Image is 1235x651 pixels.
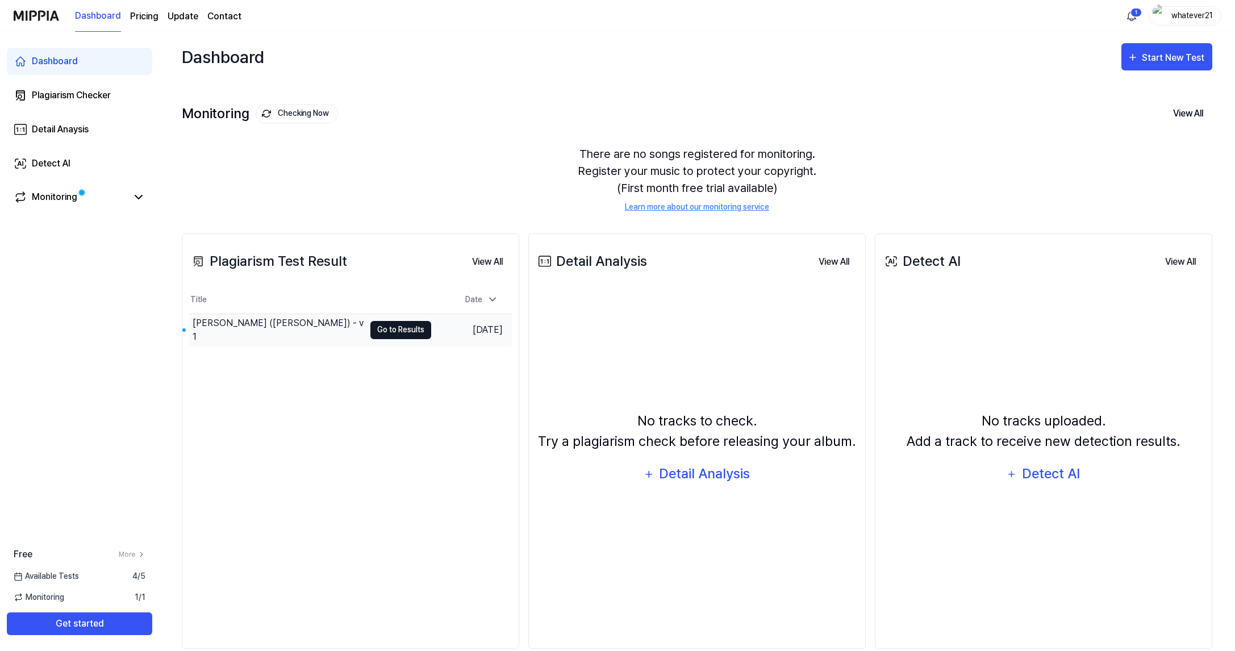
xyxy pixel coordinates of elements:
[32,55,78,68] div: Dashboard
[1153,5,1166,27] img: profile
[32,157,70,170] div: Detect AI
[7,612,152,635] button: Get started
[182,104,338,123] div: Monitoring
[135,591,145,603] span: 1 / 1
[907,411,1180,452] div: No tracks uploaded. Add a track to receive new detection results.
[463,251,512,273] button: View All
[75,1,121,32] a: Dashboard
[1121,43,1212,70] button: Start New Test
[1142,51,1207,65] div: Start New Test
[132,570,145,582] span: 4 / 5
[463,250,512,273] a: View All
[536,251,647,272] div: Detail Analysis
[1020,463,1081,485] div: Detect AI
[810,250,858,273] a: View All
[1125,9,1138,23] img: 알림
[882,251,961,272] div: Detect AI
[32,123,89,136] div: Detail Anaysis
[14,591,64,603] span: Monitoring
[182,132,1212,227] div: There are no songs registered for monitoring. Register your music to protect your copyright. (Fir...
[14,570,79,582] span: Available Tests
[14,190,127,204] a: Monitoring
[14,548,32,561] span: Free
[636,461,758,488] button: Detail Analysis
[7,150,152,177] a: Detect AI
[32,89,111,102] div: Plagiarism Checker
[1149,6,1221,26] button: profilewhatever21
[168,10,198,23] a: Update
[461,290,503,309] div: Date
[1130,8,1142,17] div: 1
[207,10,241,23] a: Contact
[262,109,271,118] img: monitoring Icon
[256,104,338,123] button: Checking Now
[658,463,751,485] div: Detail Analysis
[7,82,152,109] a: Plagiarism Checker
[431,314,512,346] td: [DATE]
[810,251,858,273] button: View All
[130,10,158,23] a: Pricing
[1156,251,1205,273] button: View All
[1170,9,1214,22] div: whatever21
[32,190,77,204] div: Monitoring
[193,316,365,344] div: [PERSON_NAME] ([PERSON_NAME]) - v1
[119,549,145,560] a: More
[189,286,431,314] th: Title
[1164,102,1212,126] button: View All
[1156,250,1205,273] a: View All
[625,201,769,213] a: Learn more about our monitoring service
[1123,7,1141,25] button: 알림1
[189,251,347,272] div: Plagiarism Test Result
[538,411,856,452] div: No tracks to check. Try a plagiarism check before releasing your album.
[7,48,152,75] a: Dashboard
[182,43,264,70] div: Dashboard
[7,116,152,143] a: Detail Anaysis
[999,461,1088,488] button: Detect AI
[370,321,431,339] button: Go to Results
